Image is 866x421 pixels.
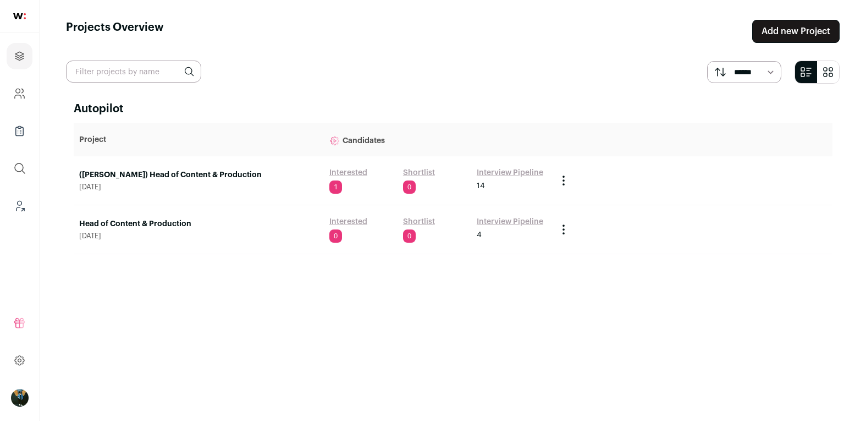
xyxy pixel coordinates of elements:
button: Project Actions [557,223,570,236]
a: Interview Pipeline [477,167,543,178]
span: 0 [403,229,416,243]
a: Projects [7,43,32,69]
a: Interview Pipeline [477,216,543,227]
h2: Autopilot [74,101,832,117]
button: Project Actions [557,174,570,187]
a: Company and ATS Settings [7,80,32,107]
a: Shortlist [403,167,435,178]
a: Interested [329,216,367,227]
span: 14 [477,181,485,192]
a: Head of Content & Production [79,218,318,229]
a: Interested [329,167,367,178]
p: Project [79,134,318,145]
span: 1 [329,181,342,194]
img: wellfound-shorthand-0d5821cbd27db2630d0214b213865d53afaa358527fdda9d0ea32b1df1b89c2c.svg [13,13,26,19]
a: ([PERSON_NAME]) Head of Content & Production [79,170,318,181]
button: Open dropdown [11,389,29,407]
span: [DATE] [79,183,318,192]
h1: Projects Overview [66,20,164,43]
input: Filter projects by name [66,61,201,83]
span: 0 [329,229,342,243]
a: Company Lists [7,118,32,144]
img: 12031951-medium_jpg [11,389,29,407]
a: Add new Project [752,20,840,43]
span: [DATE] [79,232,318,240]
span: 4 [477,229,482,240]
a: Shortlist [403,216,435,227]
span: 0 [403,181,416,194]
p: Candidates [329,129,546,151]
a: Leads (Backoffice) [7,193,32,219]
